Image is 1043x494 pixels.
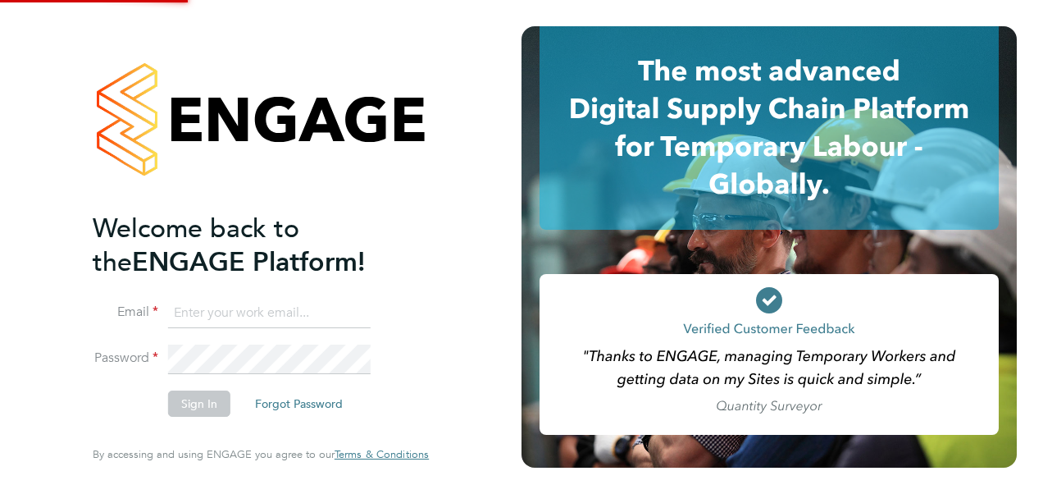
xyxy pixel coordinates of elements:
[93,304,158,321] label: Email
[93,447,429,461] span: By accessing and using ENGAGE you agree to our
[335,448,429,461] a: Terms & Conditions
[93,350,158,367] label: Password
[168,299,371,328] input: Enter your work email...
[93,213,299,278] span: Welcome back to the
[168,391,230,417] button: Sign In
[335,447,429,461] span: Terms & Conditions
[242,391,356,417] button: Forgot Password
[93,212,412,279] h2: ENGAGE Platform!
